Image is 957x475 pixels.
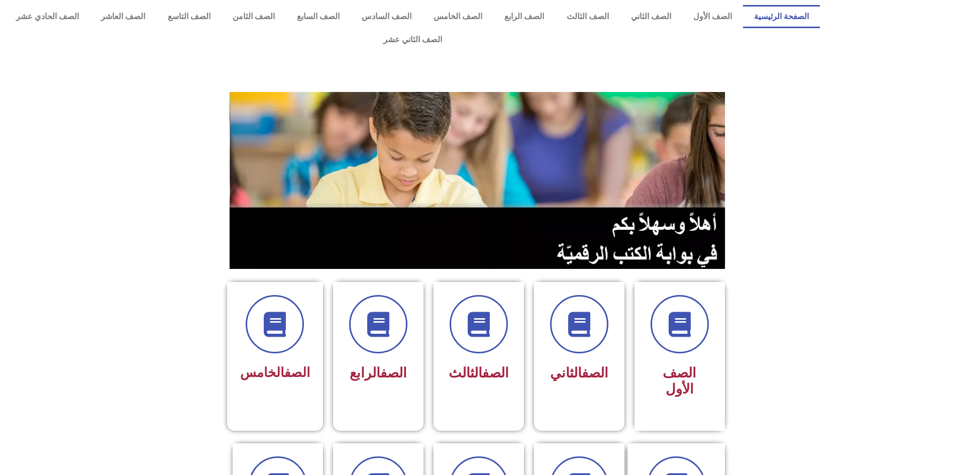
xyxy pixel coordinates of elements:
[240,365,310,380] span: الخامس
[286,5,351,28] a: الصف السابع
[555,5,619,28] a: الصف الثالث
[350,365,407,381] span: الرابع
[449,365,509,381] span: الثالث
[582,365,608,381] a: الصف
[482,365,509,381] a: الصف
[743,5,820,28] a: الصفحة الرئيسية
[284,365,310,380] a: الصف
[620,5,682,28] a: الصف الثاني
[682,5,743,28] a: الصف الأول
[351,5,422,28] a: الصف السادس
[90,5,156,28] a: الصف العاشر
[5,28,820,51] a: الصف الثاني عشر
[663,365,696,397] span: الصف الأول
[550,365,608,381] span: الثاني
[222,5,286,28] a: الصف الثامن
[422,5,493,28] a: الصف الخامس
[380,365,407,381] a: الصف
[5,5,90,28] a: الصف الحادي عشر
[156,5,221,28] a: الصف التاسع
[493,5,555,28] a: الصف الرابع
